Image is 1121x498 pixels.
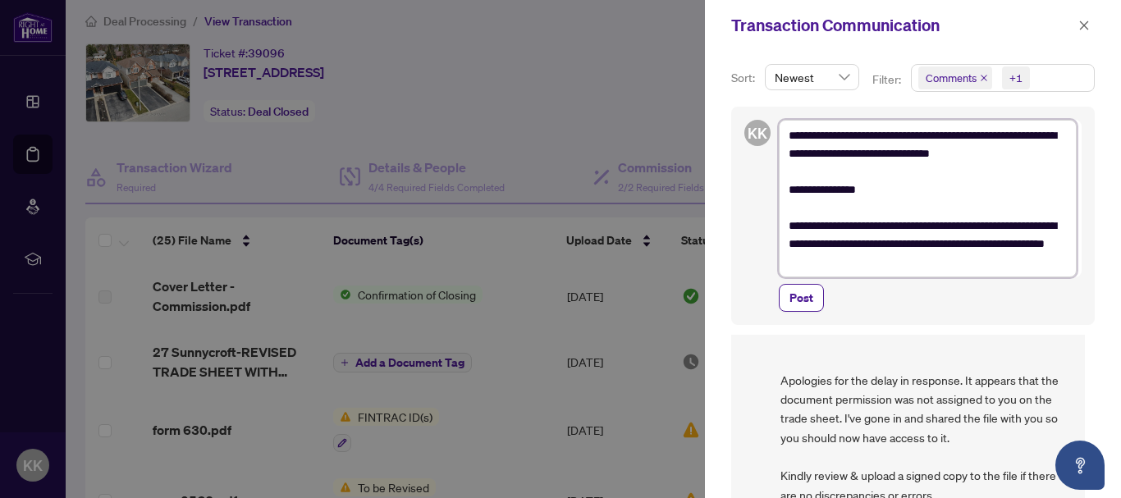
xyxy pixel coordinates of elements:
div: +1 [1009,70,1023,86]
span: KK [748,121,767,144]
span: Newest [775,65,849,89]
span: close [980,74,988,82]
p: Sort: [731,69,758,87]
p: Filter: [872,71,904,89]
button: Post [779,284,824,312]
span: Comments [918,66,992,89]
span: Post [789,285,813,311]
button: Open asap [1055,441,1105,490]
span: close [1078,20,1090,31]
div: Transaction Communication [731,13,1073,38]
span: Comments [926,70,977,86]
